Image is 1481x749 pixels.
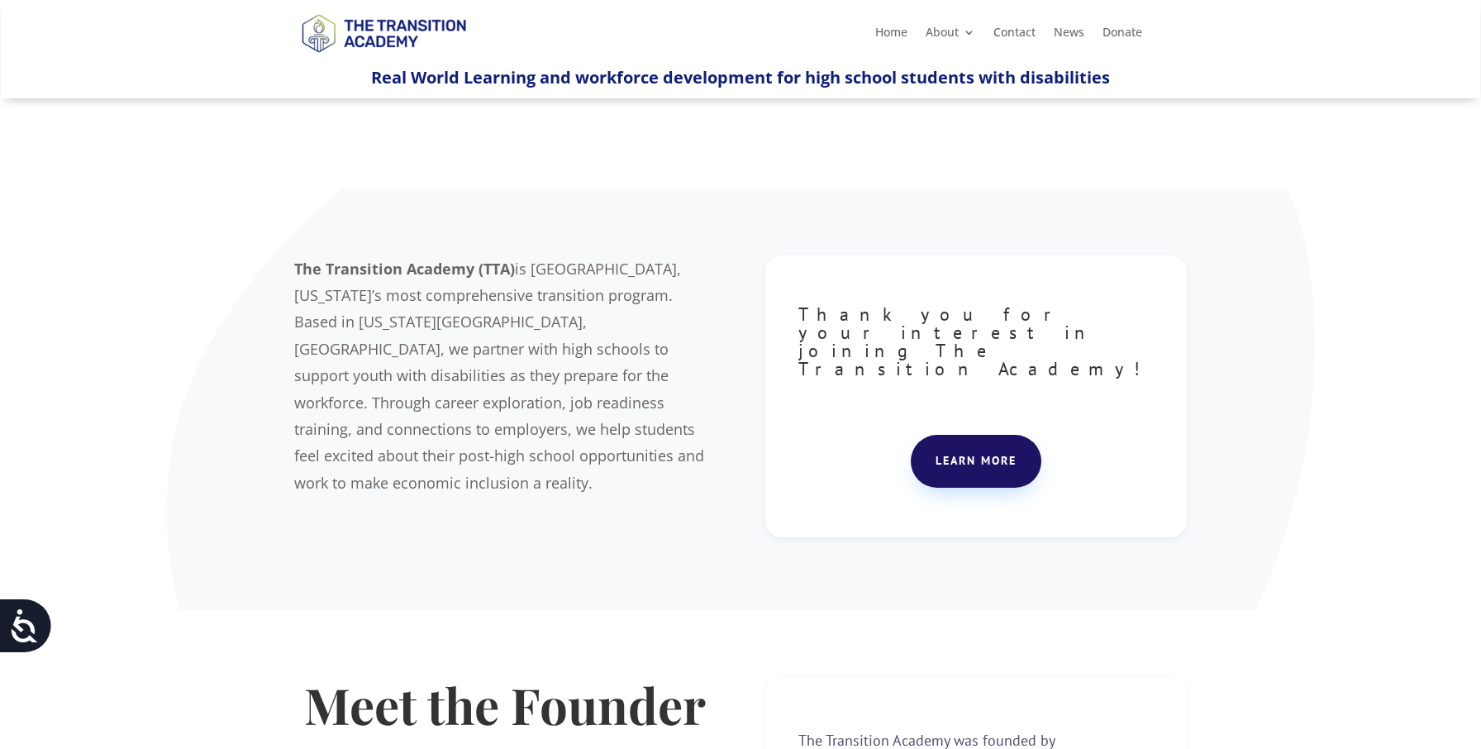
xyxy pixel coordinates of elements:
a: Home [875,26,907,45]
a: About [926,26,975,45]
a: News [1054,26,1084,45]
span: Thank you for your interest in joining The Transition Academy! [798,303,1152,380]
b: The Transition Academy (TTA) [294,259,515,279]
a: Donate [1102,26,1142,45]
img: TTA Brand_TTA Primary Logo_Horizontal_Light BG [294,3,473,62]
a: Contact [993,26,1036,45]
span: Real World Learning and workforce development for high school students with disabilities [371,66,1110,88]
strong: Meet the Founder [304,671,706,737]
a: Logo-Noticias [294,50,473,65]
a: Learn more [911,435,1041,488]
span: is [GEOGRAPHIC_DATA], [US_STATE]’s most comprehensive transition program. Based in [US_STATE][GEO... [294,259,704,493]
